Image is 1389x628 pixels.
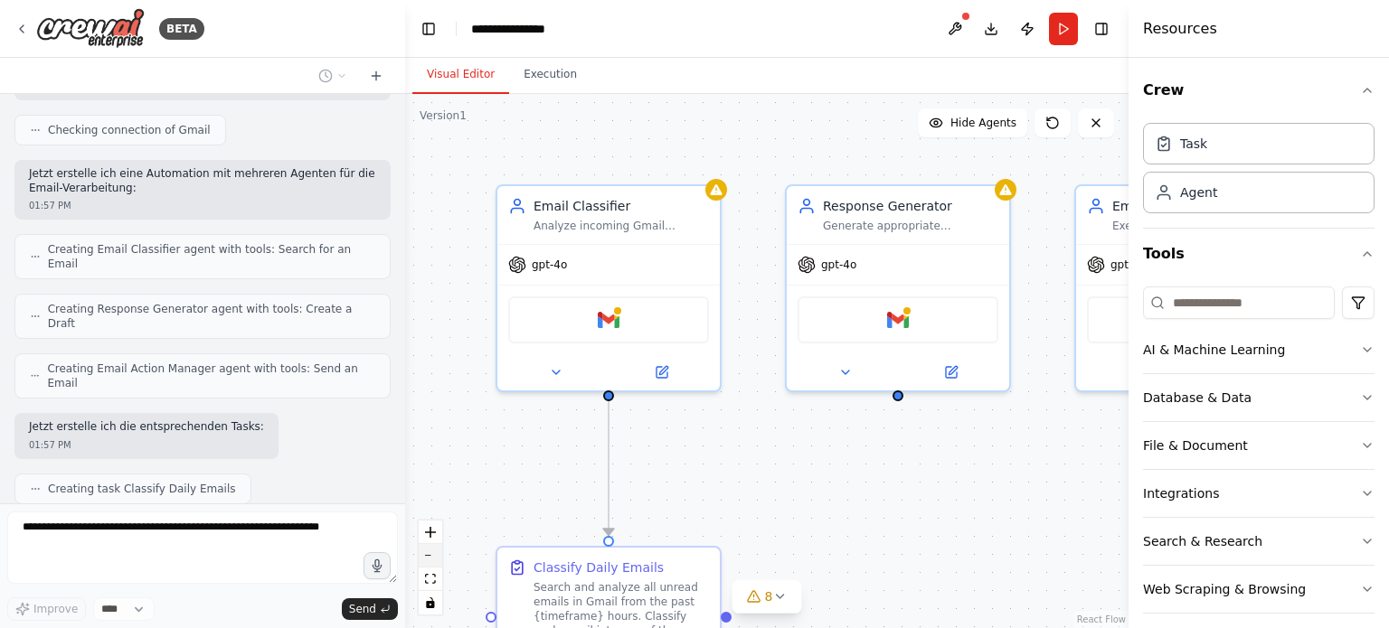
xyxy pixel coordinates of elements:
[1143,566,1375,613] button: Web Scraping & Browsing
[29,199,376,212] div: 01:57 PM
[1143,532,1262,550] div: Search & Research
[36,8,145,49] img: Logo
[1143,518,1375,565] button: Search & Research
[534,197,709,215] div: Email Classifier
[1077,614,1126,624] a: React Flow attribution
[47,361,375,390] span: Creating Email Action Manager agent with tools: Send an Email
[1074,184,1300,392] div: Email Action ManagerExecute appropriate actions based on email classifications: send automated re...
[471,20,562,38] nav: breadcrumb
[534,219,709,233] div: Analyze incoming Gmail messages and classify them into categories: spam/advertisement, important ...
[159,18,204,40] div: BETA
[600,399,618,535] g: Edge from d1cb7afb-e5b5-4bc5-9078-78c12fc4f6b2 to cac6b3a9-0fd6-474e-9aa1-44a4b2c643d9
[610,361,713,383] button: Open in side panel
[48,242,375,271] span: Creating Email Classifier agent with tools: Search for an Email
[48,123,211,137] span: Checking connection of Gmail
[364,552,391,579] button: Click to speak your automation idea
[509,56,591,94] button: Execution
[532,258,567,272] span: gpt-4o
[1143,229,1375,279] button: Tools
[918,108,1027,137] button: Hide Agents
[412,56,509,94] button: Visual Editor
[420,108,467,123] div: Version 1
[900,361,1002,383] button: Open in side panel
[950,116,1016,130] span: Hide Agents
[1180,135,1207,153] div: Task
[419,520,442,544] button: zoom in
[1112,219,1288,233] div: Execute appropriate actions based on email classifications: send automated responses, create draf...
[29,420,264,435] p: Jetzt erstelle ich die entsprechenden Tasks:
[48,302,375,331] span: Creating Response Generator agent with tools: Create a Draft
[29,167,376,195] p: Jetzt erstelle ich eine Automation mit mehreren Agenten für die Email-Verarbeitung:
[496,184,722,392] div: Email ClassifierAnalyze incoming Gmail messages and classify them into categories: spam/advertise...
[732,580,802,614] button: 8
[419,567,442,591] button: fit view
[1143,484,1219,502] div: Integrations
[349,602,376,616] span: Send
[29,438,264,452] div: 01:57 PM
[1180,183,1217,202] div: Agent
[1089,16,1114,42] button: Hide right sidebar
[823,197,998,215] div: Response Generator
[33,602,78,616] span: Improve
[1143,436,1248,455] div: File & Document
[1143,326,1375,373] button: AI & Machine Learning
[1143,341,1285,359] div: AI & Machine Learning
[765,587,773,605] span: 8
[1143,18,1217,40] h4: Resources
[1143,116,1375,228] div: Crew
[1143,580,1306,598] div: Web Scraping & Browsing
[419,520,442,614] div: React Flow controls
[785,184,1011,392] div: Response GeneratorGenerate appropriate responses for different types of emails in German. Create ...
[48,482,236,496] span: Creating task Classify Daily Emails
[1143,279,1375,628] div: Tools
[362,65,391,87] button: Start a new chat
[1110,258,1146,272] span: gpt-4o
[534,558,664,576] div: Classify Daily Emails
[821,258,856,272] span: gpt-4o
[598,309,619,331] img: Gmail
[419,544,442,567] button: zoom out
[1143,65,1375,116] button: Crew
[419,591,442,614] button: toggle interactivity
[823,219,998,233] div: Generate appropriate responses for different types of emails in German. Create professional, pers...
[342,598,398,620] button: Send
[887,309,909,331] img: Gmail
[7,597,86,621] button: Improve
[311,65,354,87] button: Switch to previous chat
[1112,197,1288,215] div: Email Action Manager
[1143,470,1375,517] button: Integrations
[416,16,441,42] button: Hide left sidebar
[1143,374,1375,421] button: Database & Data
[1143,389,1252,407] div: Database & Data
[1143,422,1375,469] button: File & Document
